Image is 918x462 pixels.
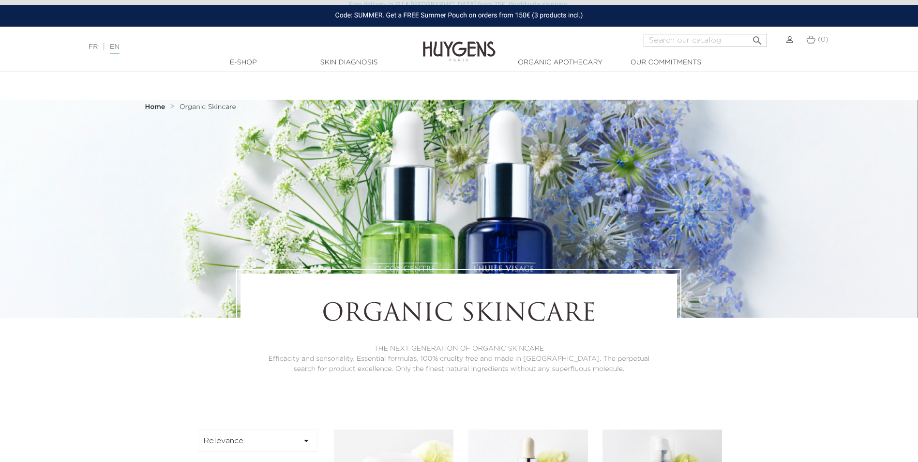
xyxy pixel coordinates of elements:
[617,58,714,68] a: Our commitments
[752,32,763,44] i: 
[423,26,496,63] img: Huygens
[195,58,292,68] a: E-Shop
[644,34,767,46] input: Search
[110,44,120,54] a: EN
[198,430,318,452] button: Relevance
[267,300,650,329] h1: Organic Skincare
[84,41,375,53] div: |
[145,104,166,110] strong: Home
[267,354,650,374] p: Efficacity and sensoriality. Essential formulas, 100% cruelty free and made in [GEOGRAPHIC_DATA]....
[145,103,167,111] a: Home
[180,103,236,111] a: Organic Skincare
[89,44,98,50] a: FR
[818,36,828,43] span: (0)
[180,104,236,110] span: Organic Skincare
[749,31,766,44] button: 
[301,58,397,68] a: Skin Diagnosis
[512,58,609,68] a: Organic Apothecary
[267,344,650,354] p: THE NEXT GENERATION OF ORGANIC SKINCARE
[301,435,312,447] i: 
